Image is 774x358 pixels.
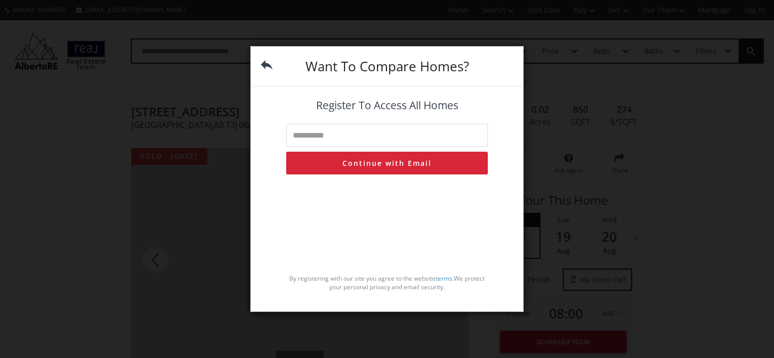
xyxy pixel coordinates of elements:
p: By registering with our site you agree to the website . We protect your personal privacy and emai... [286,274,488,291]
h4: Register To Access All Homes [286,100,488,111]
h3: Want To Compare Homes? [286,60,488,73]
button: Continue with Email [286,152,488,174]
img: back [261,59,273,71]
a: terms [436,274,452,283]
